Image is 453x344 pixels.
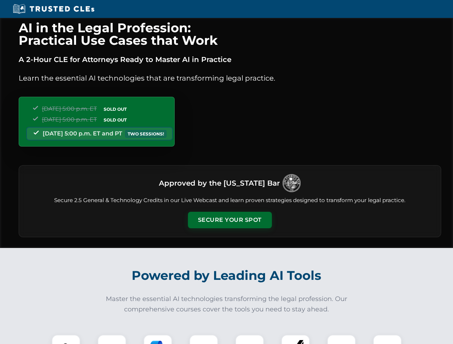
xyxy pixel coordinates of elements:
span: SOLD OUT [101,116,129,124]
h2: Powered by Leading AI Tools [28,263,425,288]
h1: AI in the Legal Profession: Practical Use Cases that Work [19,21,441,47]
p: A 2-Hour CLE for Attorneys Ready to Master AI in Practice [19,54,441,65]
span: [DATE] 5:00 p.m. ET [42,116,97,123]
button: Secure Your Spot [188,212,272,228]
p: Learn the essential AI technologies that are transforming legal practice. [19,72,441,84]
img: Logo [283,174,301,192]
img: Trusted CLEs [11,4,96,14]
p: Secure 2.5 General & Technology Credits in our Live Webcast and learn proven strategies designed ... [28,196,432,205]
p: Master the essential AI technologies transforming the legal profession. Our comprehensive courses... [101,294,352,315]
h3: Approved by the [US_STATE] Bar [159,177,280,190]
span: SOLD OUT [101,105,129,113]
span: [DATE] 5:00 p.m. ET [42,105,97,112]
